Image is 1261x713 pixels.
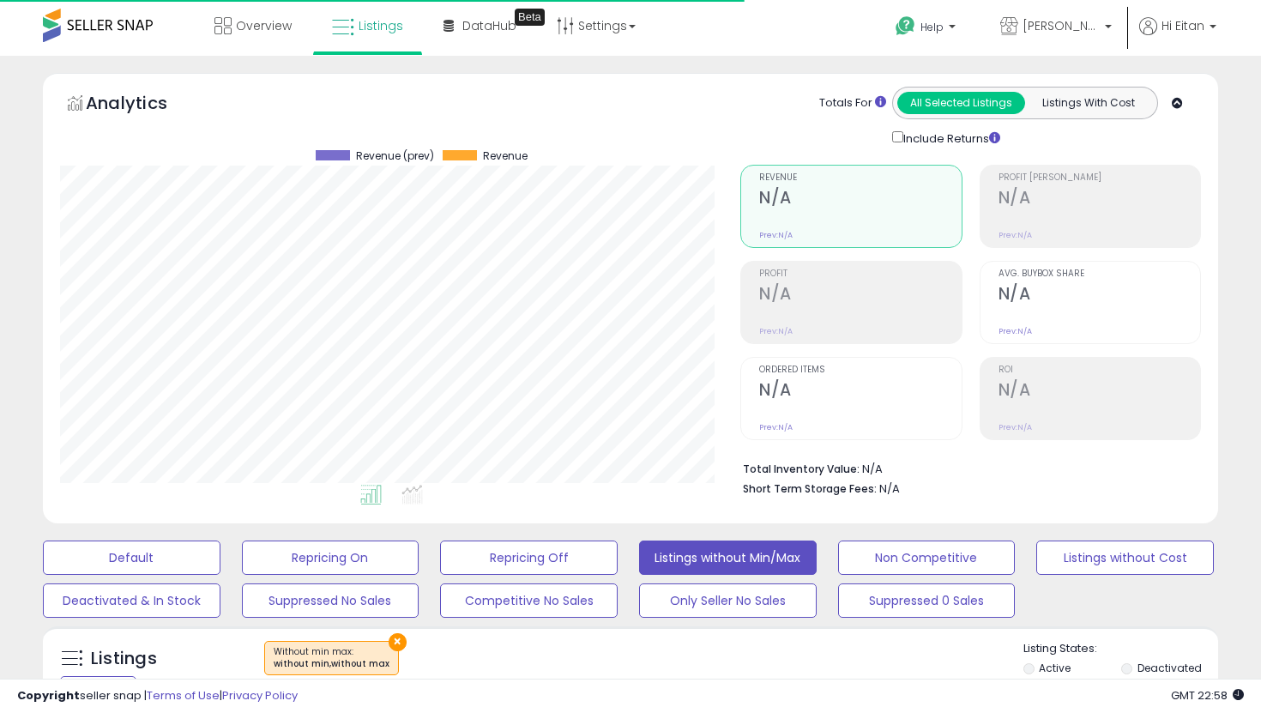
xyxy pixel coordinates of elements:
[43,583,220,618] button: Deactivated & In Stock
[743,481,877,496] b: Short Term Storage Fees:
[759,269,961,279] span: Profit
[759,366,961,375] span: Ordered Items
[1137,661,1202,675] label: Deactivated
[483,150,528,162] span: Revenue
[60,676,136,692] div: Clear All Filters
[759,188,961,211] h2: N/A
[91,647,157,671] h5: Listings
[274,645,389,671] span: Without min max :
[759,326,793,336] small: Prev: N/A
[359,17,403,34] span: Listings
[86,91,201,119] h5: Analytics
[999,188,1200,211] h2: N/A
[759,284,961,307] h2: N/A
[999,230,1032,240] small: Prev: N/A
[1024,92,1152,114] button: Listings With Cost
[999,284,1200,307] h2: N/A
[274,658,389,670] div: without min,without max
[1161,17,1204,34] span: Hi Eitan
[759,422,793,432] small: Prev: N/A
[1023,17,1100,34] span: [PERSON_NAME] Suppliers
[897,92,1025,114] button: All Selected Listings
[356,150,434,162] span: Revenue (prev)
[920,20,944,34] span: Help
[242,541,419,575] button: Repricing On
[440,583,618,618] button: Competitive No Sales
[759,230,793,240] small: Prev: N/A
[43,541,220,575] button: Default
[389,633,407,651] button: ×
[1023,641,1219,657] p: Listing States:
[838,541,1016,575] button: Non Competitive
[1036,541,1214,575] button: Listings without Cost
[515,9,545,26] div: Tooltip anchor
[242,583,419,618] button: Suppressed No Sales
[759,380,961,403] h2: N/A
[999,380,1200,403] h2: N/A
[743,457,1188,478] li: N/A
[882,3,973,56] a: Help
[999,422,1032,432] small: Prev: N/A
[236,17,292,34] span: Overview
[1171,687,1244,704] span: 2025-10-7 22:58 GMT
[819,95,886,112] div: Totals For
[639,583,817,618] button: Only Seller No Sales
[440,541,618,575] button: Repricing Off
[999,173,1200,183] span: Profit [PERSON_NAME]
[879,480,900,497] span: N/A
[17,687,80,704] strong: Copyright
[743,462,860,476] b: Total Inventory Value:
[999,326,1032,336] small: Prev: N/A
[639,541,817,575] button: Listings without Min/Max
[222,687,298,704] a: Privacy Policy
[17,688,298,704] div: seller snap | |
[999,366,1200,375] span: ROI
[462,17,516,34] span: DataHub
[879,128,1021,148] div: Include Returns
[1039,661,1071,675] label: Active
[147,687,220,704] a: Terms of Use
[838,583,1016,618] button: Suppressed 0 Sales
[759,173,961,183] span: Revenue
[999,269,1200,279] span: Avg. Buybox Share
[895,15,916,37] i: Get Help
[1139,17,1216,56] a: Hi Eitan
